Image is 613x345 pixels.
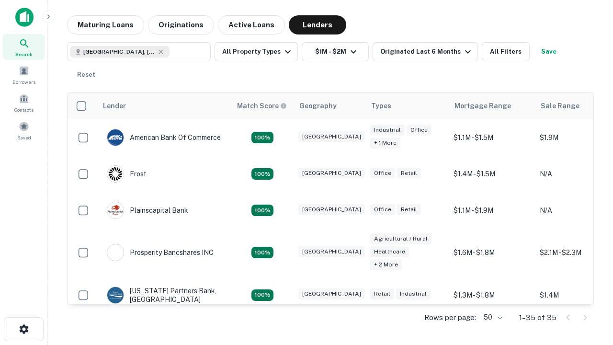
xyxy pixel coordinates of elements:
[17,134,31,141] span: Saved
[397,168,421,179] div: Retail
[289,15,346,34] button: Lenders
[397,204,421,215] div: Retail
[370,246,409,257] div: Healthcare
[103,100,126,112] div: Lender
[299,100,337,112] div: Geography
[107,244,214,261] div: Prosperity Bancshares INC
[396,288,431,299] div: Industrial
[565,238,613,284] iframe: Chat Widget
[251,168,273,180] div: Matching Properties: 3, hasApolloMatch: undefined
[67,15,144,34] button: Maturing Loans
[298,246,365,257] div: [GEOGRAPHIC_DATA]
[371,100,391,112] div: Types
[3,34,45,60] a: Search
[298,168,365,179] div: [GEOGRAPHIC_DATA]
[541,100,579,112] div: Sale Range
[251,132,273,143] div: Matching Properties: 3, hasApolloMatch: undefined
[370,168,395,179] div: Office
[251,205,273,216] div: Matching Properties: 3, hasApolloMatch: undefined
[294,92,365,119] th: Geography
[218,15,285,34] button: Active Loans
[3,90,45,115] a: Contacts
[370,233,431,244] div: Agricultural / Rural
[107,287,124,303] img: picture
[107,244,124,261] img: picture
[298,131,365,142] div: [GEOGRAPHIC_DATA]
[449,92,535,119] th: Mortgage Range
[237,101,285,111] h6: Match Score
[480,310,504,324] div: 50
[107,129,124,146] img: picture
[519,312,556,323] p: 1–35 of 35
[365,92,449,119] th: Types
[83,47,155,56] span: [GEOGRAPHIC_DATA], [GEOGRAPHIC_DATA], [GEOGRAPHIC_DATA]
[370,288,394,299] div: Retail
[370,138,400,149] div: + 1 more
[107,202,188,219] div: Plainscapital Bank
[97,92,231,119] th: Lender
[454,100,511,112] div: Mortgage Range
[107,202,124,218] img: picture
[449,119,535,156] td: $1.1M - $1.5M
[3,117,45,143] a: Saved
[424,312,476,323] p: Rows per page:
[380,46,474,57] div: Originated Last 6 Months
[3,62,45,88] a: Borrowers
[370,204,395,215] div: Office
[215,42,298,61] button: All Property Types
[370,125,405,136] div: Industrial
[71,65,102,84] button: Reset
[14,106,34,114] span: Contacts
[251,247,273,258] div: Matching Properties: 5, hasApolloMatch: undefined
[107,129,221,146] div: American Bank Of Commerce
[237,101,287,111] div: Capitalize uses an advanced AI algorithm to match your search with the best lender. The match sco...
[107,165,147,183] div: Frost
[302,42,369,61] button: $1M - $2M
[107,166,124,182] img: picture
[449,277,535,313] td: $1.3M - $1.8M
[15,8,34,27] img: capitalize-icon.png
[534,42,564,61] button: Save your search to get updates of matches that match your search criteria.
[148,15,214,34] button: Originations
[12,78,35,86] span: Borrowers
[298,204,365,215] div: [GEOGRAPHIC_DATA]
[15,50,33,58] span: Search
[373,42,478,61] button: Originated Last 6 Months
[449,156,535,192] td: $1.4M - $1.5M
[231,92,294,119] th: Capitalize uses an advanced AI algorithm to match your search with the best lender. The match sco...
[251,289,273,301] div: Matching Properties: 4, hasApolloMatch: undefined
[449,192,535,229] td: $1.1M - $1.9M
[482,42,530,61] button: All Filters
[298,288,365,299] div: [GEOGRAPHIC_DATA]
[107,287,222,304] div: [US_STATE] Partners Bank, [GEOGRAPHIC_DATA]
[449,229,535,277] td: $1.6M - $1.8M
[407,125,431,136] div: Office
[370,259,402,270] div: + 2 more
